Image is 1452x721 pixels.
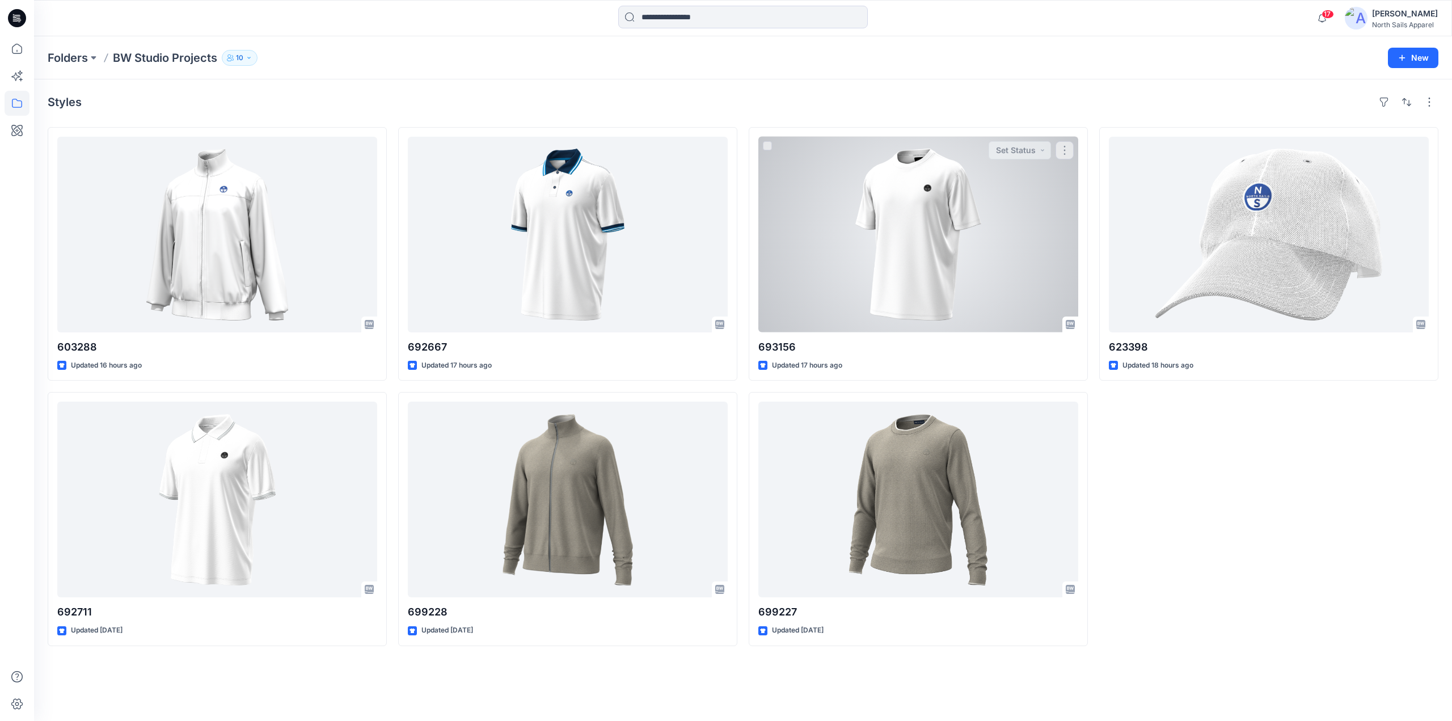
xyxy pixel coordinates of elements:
[1122,360,1193,372] p: Updated 18 hours ago
[772,625,824,636] p: Updated [DATE]
[1109,339,1429,355] p: 623398
[408,137,728,332] a: 692667
[758,604,1078,620] p: 699227
[421,360,492,372] p: Updated 17 hours ago
[71,360,142,372] p: Updated 16 hours ago
[48,50,88,66] a: Folders
[421,625,473,636] p: Updated [DATE]
[1109,137,1429,332] a: 623398
[57,137,377,332] a: 603288
[236,52,243,64] p: 10
[758,402,1078,597] a: 699227
[1388,48,1438,68] button: New
[1345,7,1367,29] img: avatar
[758,137,1078,332] a: 693156
[408,339,728,355] p: 692667
[222,50,258,66] button: 10
[48,95,82,109] h4: Styles
[113,50,217,66] p: BW Studio Projects
[408,604,728,620] p: 699228
[1322,10,1334,19] span: 17
[772,360,842,372] p: Updated 17 hours ago
[1372,20,1438,29] div: North Sails Apparel
[71,625,123,636] p: Updated [DATE]
[57,604,377,620] p: 692711
[57,339,377,355] p: 603288
[1372,7,1438,20] div: [PERSON_NAME]
[57,402,377,597] a: 692711
[758,339,1078,355] p: 693156
[408,402,728,597] a: 699228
